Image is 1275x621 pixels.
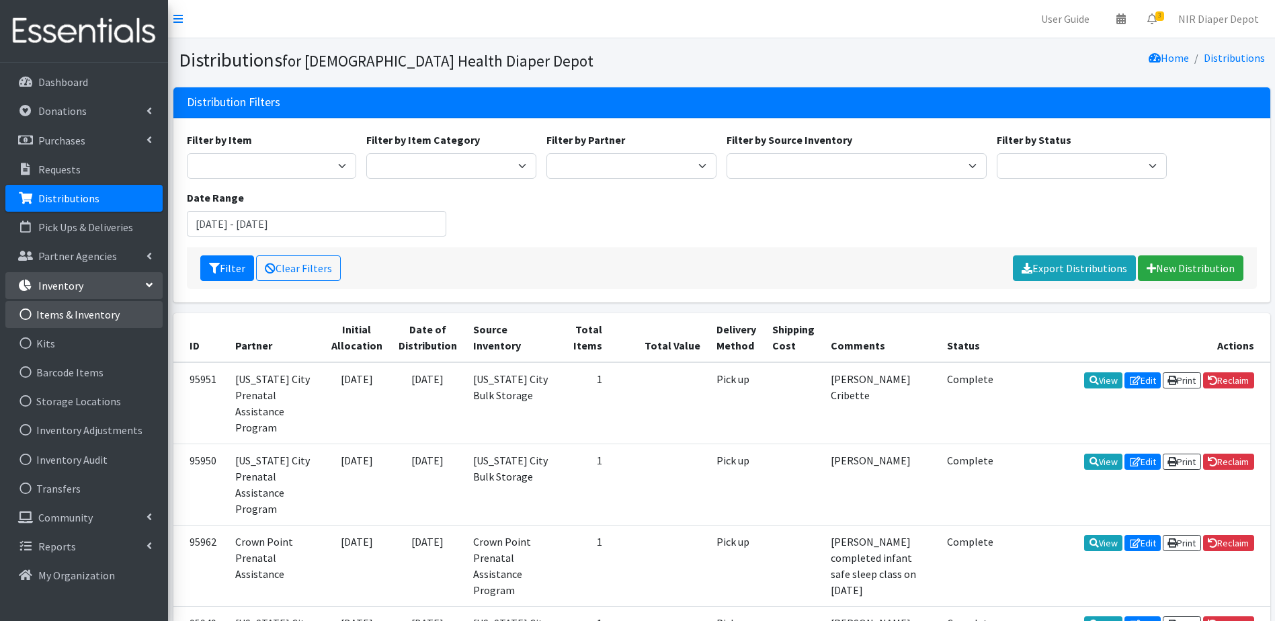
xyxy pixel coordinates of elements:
[227,444,323,525] td: [US_STATE] City Prenatal Assistance Program
[465,362,561,444] td: [US_STATE] City Bulk Storage
[323,313,390,362] th: Initial Allocation
[1084,535,1122,551] a: View
[187,190,244,206] label: Date Range
[465,525,561,606] td: Crown Point Prenatal Assistance Program
[256,255,341,281] a: Clear Filters
[939,525,1001,606] td: Complete
[323,525,390,606] td: [DATE]
[561,444,610,525] td: 1
[390,313,465,362] th: Date of Distribution
[708,313,764,362] th: Delivery Method
[1124,372,1161,388] a: Edit
[227,525,323,606] td: Crown Point Prenatal Assistance
[38,75,88,89] p: Dashboard
[5,359,163,386] a: Barcode Items
[323,444,390,525] td: [DATE]
[5,243,163,270] a: Partner Agencies
[1084,454,1122,470] a: View
[561,525,610,606] td: 1
[1001,313,1270,362] th: Actions
[727,132,852,148] label: Filter by Source Inventory
[708,362,764,444] td: Pick up
[173,525,227,606] td: 95962
[5,9,163,54] img: HumanEssentials
[5,127,163,154] a: Purchases
[38,540,76,553] p: Reports
[38,569,115,582] p: My Organization
[823,444,939,525] td: [PERSON_NAME]
[38,220,133,234] p: Pick Ups & Deliveries
[5,69,163,95] a: Dashboard
[561,362,610,444] td: 1
[5,417,163,444] a: Inventory Adjustments
[5,156,163,183] a: Requests
[173,313,227,362] th: ID
[1149,51,1189,65] a: Home
[366,132,480,148] label: Filter by Item Category
[561,313,610,362] th: Total Items
[390,525,465,606] td: [DATE]
[38,134,85,147] p: Purchases
[1030,5,1100,32] a: User Guide
[939,444,1001,525] td: Complete
[5,185,163,212] a: Distributions
[1163,454,1201,470] a: Print
[610,313,708,362] th: Total Value
[38,163,81,176] p: Requests
[997,132,1071,148] label: Filter by Status
[546,132,625,148] label: Filter by Partner
[187,95,280,110] h3: Distribution Filters
[708,444,764,525] td: Pick up
[465,313,561,362] th: Source Inventory
[764,313,823,362] th: Shipping Cost
[227,313,323,362] th: Partner
[823,362,939,444] td: [PERSON_NAME] Cribette
[38,249,117,263] p: Partner Agencies
[1137,5,1167,32] a: 3
[708,525,764,606] td: Pick up
[5,446,163,473] a: Inventory Audit
[179,48,717,72] h1: Distributions
[5,330,163,357] a: Kits
[38,279,83,292] p: Inventory
[323,362,390,444] td: [DATE]
[1124,454,1161,470] a: Edit
[38,104,87,118] p: Donations
[823,313,939,362] th: Comments
[5,97,163,124] a: Donations
[200,255,254,281] button: Filter
[390,362,465,444] td: [DATE]
[1163,535,1201,551] a: Print
[939,313,1001,362] th: Status
[38,192,99,205] p: Distributions
[1163,372,1201,388] a: Print
[390,444,465,525] td: [DATE]
[1204,51,1265,65] a: Distributions
[173,362,227,444] td: 95951
[5,214,163,241] a: Pick Ups & Deliveries
[1167,5,1270,32] a: NIR Diaper Depot
[5,475,163,502] a: Transfers
[1203,372,1254,388] a: Reclaim
[173,444,227,525] td: 95950
[187,211,447,237] input: January 1, 2011 - December 31, 2011
[5,301,163,328] a: Items & Inventory
[465,444,561,525] td: [US_STATE] City Bulk Storage
[227,362,323,444] td: [US_STATE] City Prenatal Assistance Program
[1155,11,1164,21] span: 3
[5,504,163,531] a: Community
[1203,535,1254,551] a: Reclaim
[5,533,163,560] a: Reports
[823,525,939,606] td: [PERSON_NAME] completed infant safe sleep class on [DATE]
[5,562,163,589] a: My Organization
[1084,372,1122,388] a: View
[1203,454,1254,470] a: Reclaim
[1138,255,1243,281] a: New Distribution
[1124,535,1161,551] a: Edit
[38,511,93,524] p: Community
[187,132,252,148] label: Filter by Item
[939,362,1001,444] td: Complete
[5,272,163,299] a: Inventory
[1013,255,1136,281] a: Export Distributions
[5,388,163,415] a: Storage Locations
